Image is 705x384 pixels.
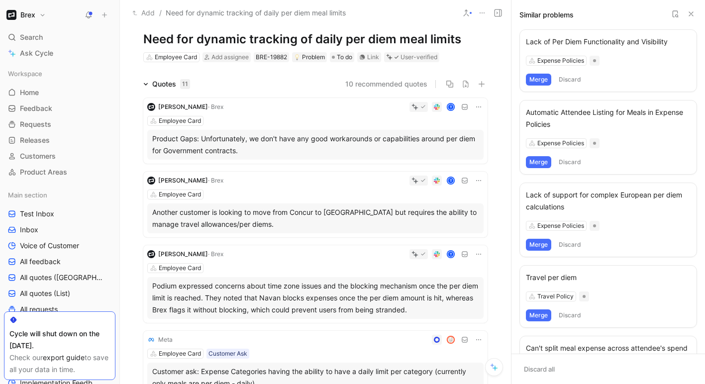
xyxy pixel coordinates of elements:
[211,53,249,61] span: Add assignee
[166,7,346,19] span: Need for dynamic tracking of daily per diem meal limits
[20,225,38,235] span: Inbox
[143,31,488,47] h1: Need for dynamic tracking of daily per diem meal limits
[152,133,479,157] div: Product Gaps: Unfortunately, we don't have any good workarounds or capabilities around per diem f...
[152,280,479,316] div: Podium expressed concerns about time zone issues and the blocking mechanism once the per diem lim...
[20,135,50,145] span: Releases
[8,69,42,79] span: Workspace
[555,74,585,86] button: Discard
[139,78,194,90] div: Quotes11
[130,7,157,19] button: Add
[555,309,585,321] button: Discard
[526,272,691,284] div: Travel per diem
[4,46,115,61] a: Ask Cycle
[159,349,201,359] div: Employee Card
[20,167,67,177] span: Product Areas
[20,31,43,43] span: Search
[208,349,247,359] div: Customer Ask
[8,190,47,200] span: Main section
[4,8,48,22] button: BrexBrex
[208,250,223,258] span: · Brex
[4,270,115,285] a: All quotes ([GEOGRAPHIC_DATA])
[4,66,115,81] div: Workspace
[4,133,115,148] a: Releases
[337,52,352,62] span: To do
[294,54,300,60] img: 💡
[448,337,454,343] img: avatar
[519,362,559,376] button: Discard all
[158,177,208,184] span: [PERSON_NAME]
[20,209,54,219] span: Test Inbox
[448,104,454,110] div: T
[526,239,551,251] button: Merge
[152,206,479,230] div: Another customer is looking to move from Concur to [GEOGRAPHIC_DATA] but requires the ability to ...
[4,188,115,349] div: Main sectionTest InboxInboxVoice of CustomerAll feedbackAll quotes ([GEOGRAPHIC_DATA])All quotes ...
[180,79,190,89] div: 11
[4,188,115,202] div: Main section
[159,263,201,273] div: Employee Card
[526,36,691,48] div: Lack of Per Diem Functionality and Visibility
[4,149,115,164] a: Customers
[43,353,85,362] a: export guide
[158,103,208,110] span: [PERSON_NAME]
[20,241,79,251] span: Voice of Customer
[20,288,70,298] span: All quotes (List)
[20,103,52,113] span: Feedback
[20,304,58,314] span: All requests
[155,52,197,62] div: Employee Card
[330,52,354,62] div: To do
[4,302,115,317] a: All requests
[526,106,691,130] div: Automatic Attendee Listing for Meals in Expense Policies
[4,165,115,180] a: Product Areas
[537,56,584,66] div: Expense Policies
[147,177,155,185] img: logo
[537,138,584,148] div: Expense Policies
[526,309,551,321] button: Merge
[537,291,574,301] div: Travel Policy
[9,352,110,376] div: Check our to save all your data in time.
[4,254,115,269] a: All feedback
[147,250,155,258] img: logo
[519,9,574,21] div: Similar problems
[20,10,35,19] h1: Brex
[4,85,115,100] a: Home
[526,74,551,86] button: Merge
[4,206,115,221] a: Test Inbox
[4,286,115,301] a: All quotes (List)
[4,30,115,45] div: Search
[367,52,379,62] div: Link
[555,156,585,168] button: Discard
[555,239,585,251] button: Discard
[537,221,584,231] div: Expense Policies
[20,151,56,161] span: Customers
[526,189,691,213] div: Lack of support for complex European per diem calculations
[20,119,51,129] span: Requests
[147,336,155,344] img: logo
[401,52,437,62] div: User-verified
[20,273,104,283] span: All quotes ([GEOGRAPHIC_DATA])
[9,328,110,352] div: Cycle will shut down on the [DATE].
[20,257,61,267] span: All feedback
[448,251,454,258] div: T
[294,52,325,62] div: Problem
[4,117,115,132] a: Requests
[159,7,162,19] span: /
[448,178,454,184] div: T
[147,103,155,111] img: logo
[208,177,223,184] span: · Brex
[256,52,287,62] div: BRE-19882
[152,78,190,90] div: Quotes
[526,156,551,168] button: Merge
[159,190,201,199] div: Employee Card
[526,342,691,366] div: Can't split meal expense across attendee's spend limits
[345,78,427,90] button: 10 recommended quotes
[4,101,115,116] a: Feedback
[158,250,208,258] span: [PERSON_NAME]
[4,238,115,253] a: Voice of Customer
[159,116,201,126] div: Employee Card
[208,103,223,110] span: · Brex
[20,47,53,59] span: Ask Cycle
[158,335,173,345] div: Meta
[6,10,16,20] img: Brex
[20,88,39,97] span: Home
[4,222,115,237] a: Inbox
